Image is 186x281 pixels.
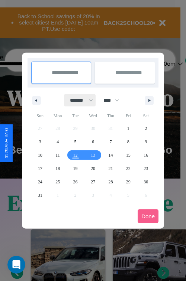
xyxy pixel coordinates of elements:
span: 30 [144,175,148,189]
span: 15 [126,148,131,162]
button: 27 [84,175,102,189]
span: 11 [55,148,60,162]
span: 7 [109,135,112,148]
button: 9 [137,135,155,148]
button: Done [138,209,158,223]
button: 31 [31,189,49,202]
span: Mon [49,110,66,122]
span: Wed [84,110,102,122]
span: Sat [137,110,155,122]
div: Give Feedback [4,128,9,158]
span: 5 [74,135,77,148]
button: 4 [49,135,66,148]
span: 25 [55,175,60,189]
span: 3 [39,135,41,148]
button: 16 [137,148,155,162]
span: 21 [108,162,113,175]
span: 28 [108,175,113,189]
span: Tue [67,110,84,122]
span: 24 [38,175,42,189]
button: 10 [31,148,49,162]
span: 8 [127,135,129,148]
span: 9 [145,135,147,148]
span: 19 [73,162,78,175]
button: 18 [49,162,66,175]
span: Fri [119,110,137,122]
button: 17 [31,162,49,175]
span: 2 [145,122,147,135]
button: 11 [49,148,66,162]
span: 27 [91,175,95,189]
button: 8 [119,135,137,148]
button: 15 [119,148,137,162]
span: 16 [144,148,148,162]
button: 26 [67,175,84,189]
button: 29 [119,175,137,189]
button: 28 [102,175,119,189]
button: 23 [137,162,155,175]
button: 13 [84,148,102,162]
span: 23 [144,162,148,175]
button: 25 [49,175,66,189]
button: 30 [137,175,155,189]
button: 2 [137,122,155,135]
button: 19 [67,162,84,175]
span: Sun [31,110,49,122]
span: 26 [73,175,78,189]
span: 29 [126,175,131,189]
button: 3 [31,135,49,148]
button: 14 [102,148,119,162]
button: 7 [102,135,119,148]
button: 21 [102,162,119,175]
span: 31 [38,189,42,202]
iframe: Intercom live chat [7,256,25,274]
span: 17 [38,162,42,175]
span: 4 [57,135,59,148]
span: 18 [55,162,60,175]
span: 14 [108,148,113,162]
button: 6 [84,135,102,148]
span: 22 [126,162,131,175]
span: 6 [92,135,94,148]
button: 24 [31,175,49,189]
span: 1 [127,122,129,135]
button: 5 [67,135,84,148]
span: 20 [91,162,95,175]
button: 12 [67,148,84,162]
button: 1 [119,122,137,135]
span: 10 [38,148,42,162]
button: 20 [84,162,102,175]
span: 12 [73,148,78,162]
span: Thu [102,110,119,122]
button: 22 [119,162,137,175]
span: 13 [91,148,95,162]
